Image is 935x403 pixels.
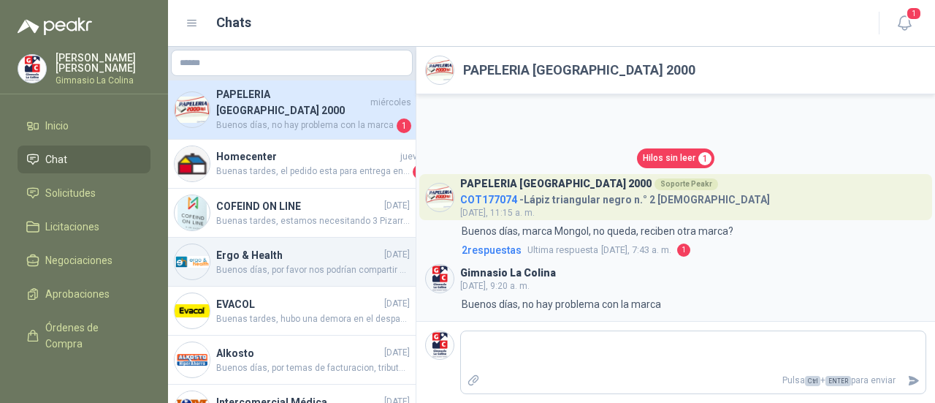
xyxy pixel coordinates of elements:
span: Hilos sin leer [643,151,695,165]
h4: Homecenter [216,148,397,165]
p: Gimnasio La Colina [56,76,150,85]
span: Buenas tardes, estamos necesitando 3 Pizarras móvil magnética [PERSON_NAME] cara VIZ-PRO, marco y... [216,214,410,228]
span: jueves [400,150,427,164]
h3: Gimnasio La Colina [460,269,556,277]
a: Hilos sin leer1 [637,148,714,168]
span: 1 [677,244,690,257]
span: [DATE] [384,346,410,360]
span: Órdenes de Compra [45,320,137,352]
p: Pulsa + para enviar [486,368,902,393]
img: Company Logo [175,92,210,127]
h4: Alkosto [216,345,381,361]
a: Manuales y ayuda [18,364,150,391]
h1: Chats [216,12,251,33]
span: Inicio [45,118,69,134]
a: Company LogoEVACOL[DATE]Buenas tardes, hubo una demora en el despacho, estarían llegando entre [D... [168,287,416,336]
a: Company LogoErgo & Health[DATE]Buenos días, por favor nos podrían compartir estatura y peso del p... [168,238,416,287]
span: Buenas tardes, hubo una demora en el despacho, estarían llegando entre [DATE] y el [DATE]. Guía S... [216,312,410,326]
h4: Ergo & Health [216,247,381,263]
a: 2respuestasUltima respuesta[DATE], 7:43 a. m.1 [459,242,926,258]
h4: EVACOL [216,296,381,312]
span: 1 [413,165,427,179]
button: Enviar [901,368,926,393]
img: Company Logo [426,184,454,211]
h4: - Lápiz triangular negro n.° 2 [DEMOGRAPHIC_DATA] [460,190,770,204]
a: Órdenes de Compra [18,314,150,358]
img: Company Logo [175,195,210,230]
span: [DATE] [384,248,410,262]
span: [DATE] [384,297,410,311]
label: Adjuntar archivos [461,368,486,393]
h4: PAPELERIA [GEOGRAPHIC_DATA] 2000 [216,86,367,118]
a: Negociaciones [18,246,150,274]
p: [PERSON_NAME] [PERSON_NAME] [56,53,150,73]
span: Buenas tardes, el pedido esta para entrega entre [DATE] y [DATE]. [216,165,410,179]
span: Ctrl [805,376,820,386]
h4: COFEIND ON LINE [216,198,381,214]
a: Company LogoCOFEIND ON LINE[DATE]Buenas tardes, estamos necesitando 3 Pizarras móvil magnética [P... [168,189,416,238]
span: 1 [698,152,711,165]
img: Company Logo [426,265,454,293]
a: Aprobaciones [18,280,150,308]
span: [DATE], 7:43 a. m. [527,243,671,257]
span: [DATE], 11:15 a. m. [460,208,535,218]
img: Company Logo [18,55,46,83]
span: Chat [45,151,67,167]
img: Logo peakr [18,18,92,35]
span: 2 respuesta s [462,242,522,258]
span: Buenos días, no hay problema con la marca [216,118,394,133]
span: [DATE], 9:20 a. m. [460,281,530,291]
a: Company LogoAlkosto[DATE]Buenos días, por temas de facturacion, tributacion, y credito 30 dias, e... [168,336,416,385]
img: Company Logo [426,56,454,84]
img: Company Logo [175,293,210,328]
span: ENTER [825,376,851,386]
p: Buenos días, no hay problema con la marca [462,296,661,312]
span: [DATE] [384,199,410,213]
span: Buenos días, por temas de facturacion, tributacion, y credito 30 dias, el precio debe tener consi... [216,361,410,375]
span: Solicitudes [45,185,96,201]
a: Licitaciones [18,213,150,241]
img: Company Logo [175,244,210,279]
a: Chat [18,146,150,173]
img: Company Logo [426,331,454,359]
a: Inicio [18,112,150,140]
a: Solicitudes [18,179,150,207]
span: Licitaciones [45,219,99,235]
h2: PAPELERIA [GEOGRAPHIC_DATA] 2000 [463,60,695,80]
p: Buenos días, marca Mongol, no queda, reciben otra marca? [462,223,733,239]
img: Company Logo [175,146,210,181]
span: Negociaciones [45,252,112,268]
span: Aprobaciones [45,286,110,302]
span: Buenos días, por favor nos podrían compartir estatura y peso del paciente. [216,263,410,277]
span: miércoles [370,96,411,110]
span: 1 [906,7,922,20]
div: Soporte Peakr [654,178,718,190]
img: Company Logo [175,342,210,377]
span: Ultima respuesta [527,243,598,257]
h3: PAPELERIA [GEOGRAPHIC_DATA] 2000 [460,180,652,188]
span: COT177074 [460,194,517,206]
span: 1 [397,118,411,133]
a: Company LogoPAPELERIA [GEOGRAPHIC_DATA] 2000miércolesBuenos días, no hay problema con la marca1 [168,80,416,140]
button: 1 [891,10,917,37]
a: Company LogoHomecenterjuevesBuenas tardes, el pedido esta para entrega entre [DATE] y [DATE].1 [168,140,416,189]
